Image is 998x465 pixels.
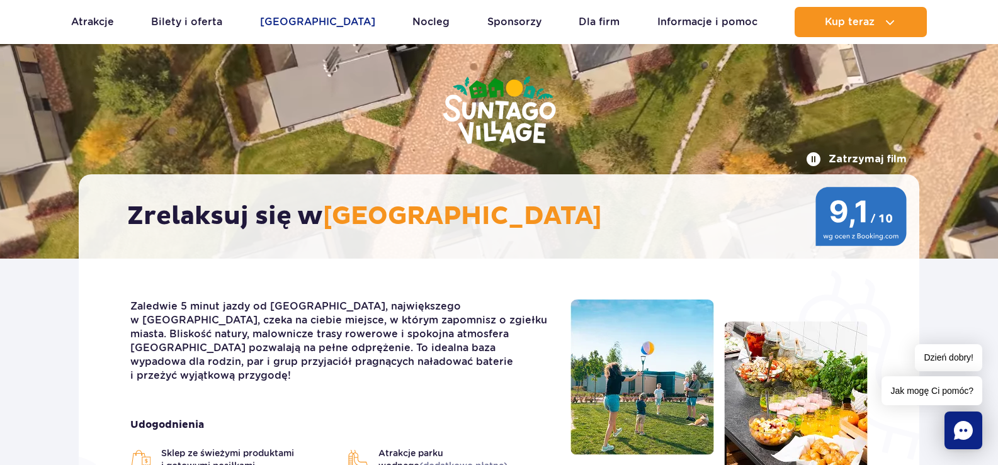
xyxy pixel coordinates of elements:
[657,7,757,37] a: Informacje i pomoc
[944,412,982,449] div: Chat
[151,7,222,37] a: Bilety i oferta
[130,418,552,432] strong: Udogodnienia
[487,7,542,37] a: Sponsorzy
[71,7,114,37] a: Atrakcje
[323,201,602,232] span: [GEOGRAPHIC_DATA]
[579,7,620,37] a: Dla firm
[127,201,883,232] h2: Zrelaksuj się w
[260,7,375,37] a: [GEOGRAPHIC_DATA]
[825,16,875,28] span: Kup teraz
[130,300,552,383] p: Zaledwie 5 minut jazdy od [GEOGRAPHIC_DATA], największego w [GEOGRAPHIC_DATA], czeka na ciebie mi...
[915,344,982,371] span: Dzień dobry!
[806,152,907,167] button: Zatrzymaj film
[392,27,606,196] img: Suntago Village
[412,7,450,37] a: Nocleg
[795,7,927,37] button: Kup teraz
[882,376,982,405] span: Jak mogę Ci pomóc?
[815,187,907,246] img: 9,1/10 wg ocen z Booking.com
